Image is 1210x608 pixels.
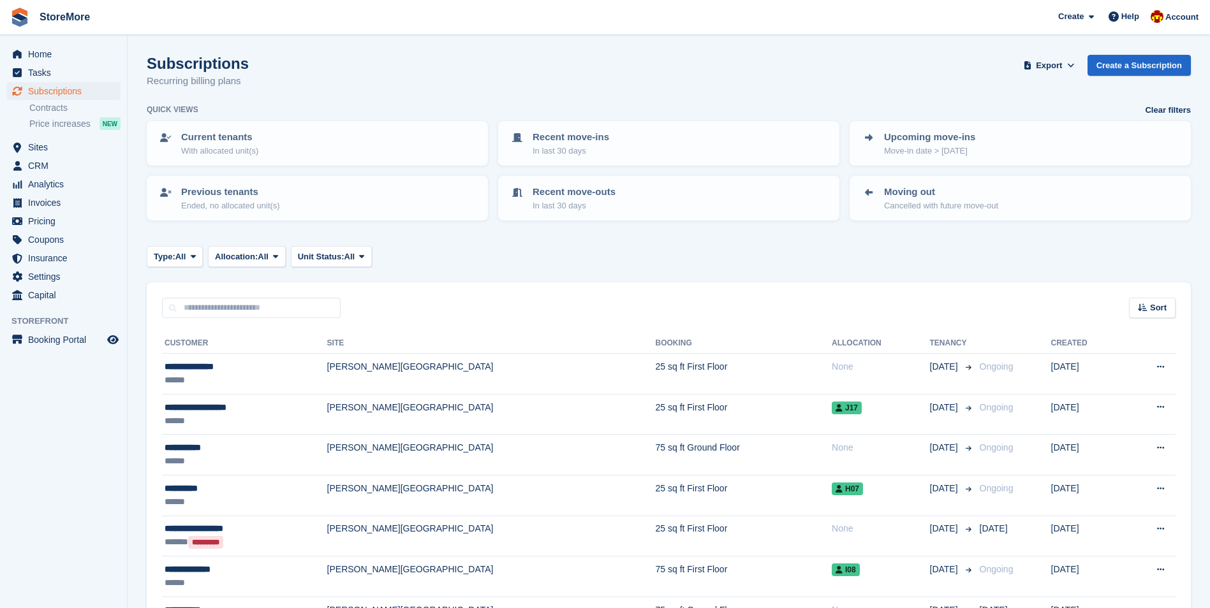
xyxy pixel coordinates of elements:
a: menu [6,138,121,156]
button: Allocation: All [208,246,286,267]
h6: Quick views [147,104,198,115]
a: menu [6,157,121,175]
span: [DATE] [930,401,961,414]
p: Cancelled with future move-out [884,199,998,212]
a: Current tenants With allocated unit(s) [148,122,487,164]
span: [DATE] [930,441,961,454]
p: With allocated unit(s) [181,145,258,157]
div: None [832,360,930,373]
p: Upcoming move-ins [884,130,975,145]
a: Price increases NEW [29,117,121,131]
td: [PERSON_NAME][GEOGRAPHIC_DATA] [327,556,656,597]
span: Pricing [28,212,105,230]
span: Ongoing [980,564,1014,574]
a: menu [6,331,121,349]
span: Storefront [11,315,127,328]
a: Previous tenants Ended, no allocated unit(s) [148,177,487,219]
td: [DATE] [1051,556,1123,597]
span: Booking Portal [28,331,105,349]
button: Type: All [147,246,203,267]
td: [PERSON_NAME][GEOGRAPHIC_DATA] [327,475,656,516]
img: stora-icon-8386f47178a22dfd0bd8f6a31ec36ba5ce8667c1dd55bd0f319d3a0aa187defe.svg [10,8,29,27]
p: Move-in date > [DATE] [884,145,975,157]
span: [DATE] [930,482,961,495]
span: Tasks [28,64,105,82]
span: Account [1165,11,1199,24]
td: 25 sq ft First Floor [656,516,832,556]
span: Export [1036,59,1062,72]
a: Clear filters [1145,104,1191,117]
p: In last 30 days [533,145,609,157]
a: Create a Subscription [1088,55,1191,76]
th: Created [1051,333,1123,354]
td: 75 sq ft Ground Floor [656,435,832,475]
h1: Subscriptions [147,55,249,72]
span: Ongoing [980,483,1014,493]
a: menu [6,82,121,100]
th: Customer [162,333,327,354]
a: menu [6,286,121,304]
span: [DATE] [930,360,961,373]
a: menu [6,249,121,267]
span: [DATE] [980,523,1008,533]
a: Recent move-ins In last 30 days [499,122,838,164]
span: Allocation: [215,250,258,263]
a: Recent move-outs In last 30 days [499,177,838,219]
a: StoreMore [34,6,95,27]
a: menu [6,45,121,63]
div: None [832,522,930,535]
span: Settings [28,268,105,286]
img: Store More Team [1151,10,1163,23]
span: Sites [28,138,105,156]
p: Recurring billing plans [147,74,249,89]
td: 75 sq ft First Floor [656,556,832,597]
span: H07 [832,482,863,495]
span: Type: [154,250,175,263]
span: Ongoing [980,442,1014,452]
span: Insurance [28,249,105,267]
td: 25 sq ft First Floor [656,354,832,394]
span: [DATE] [930,563,961,576]
td: [DATE] [1051,516,1123,556]
span: Home [28,45,105,63]
th: Tenancy [930,333,975,354]
td: [PERSON_NAME][GEOGRAPHIC_DATA] [327,516,656,556]
span: All [344,250,355,263]
p: Ended, no allocated unit(s) [181,199,280,212]
span: Help [1121,10,1139,23]
span: J17 [832,402,862,414]
span: [DATE] [930,522,961,535]
th: Site [327,333,656,354]
td: [PERSON_NAME][GEOGRAPHIC_DATA] [327,435,656,475]
td: [PERSON_NAME][GEOGRAPHIC_DATA] [327,394,656,435]
a: Contracts [29,102,121,114]
a: menu [6,231,121,249]
span: I08 [832,563,860,576]
a: menu [6,175,121,193]
span: Subscriptions [28,82,105,100]
div: NEW [100,117,121,130]
td: 25 sq ft First Floor [656,475,832,516]
span: Sort [1150,301,1167,314]
a: menu [6,268,121,286]
a: Preview store [105,332,121,347]
th: Allocation [832,333,930,354]
th: Booking [656,333,832,354]
p: Current tenants [181,130,258,145]
p: Recent move-ins [533,130,609,145]
button: Export [1021,55,1077,76]
td: [DATE] [1051,435,1123,475]
button: Unit Status: All [291,246,372,267]
a: menu [6,194,121,212]
span: Create [1058,10,1084,23]
p: In last 30 days [533,199,616,212]
p: Recent move-outs [533,185,616,199]
span: Unit Status: [298,250,344,263]
a: Moving out Cancelled with future move-out [851,177,1190,219]
a: Upcoming move-ins Move-in date > [DATE] [851,122,1190,164]
td: [DATE] [1051,394,1123,435]
span: All [175,250,186,263]
span: CRM [28,157,105,175]
span: All [258,250,269,263]
span: Price increases [29,118,91,130]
